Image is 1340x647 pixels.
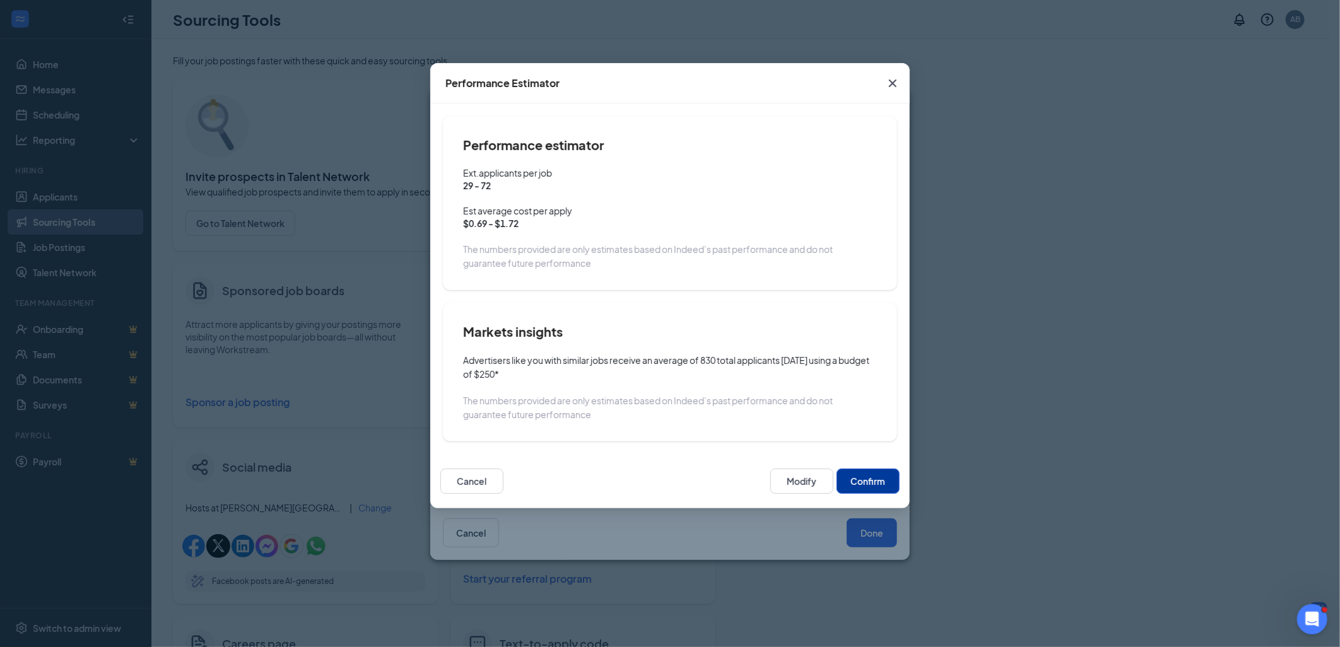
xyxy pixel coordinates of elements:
[837,469,900,494] button: Confirm
[885,76,900,91] svg: Cross
[876,63,910,103] button: Close
[1297,604,1327,634] iframe: Intercom live chat
[445,76,560,90] div: Performance Estimator
[463,136,877,154] h4: Performance estimator
[463,323,877,341] h4: Markets insights
[770,469,833,494] button: Modify
[463,217,877,230] span: $0.69 - $1.72
[463,179,877,192] span: 29 - 72
[463,204,877,217] span: Est average cost per apply
[463,243,833,269] span: The numbers provided are only estimates based on Indeed’s past performance and do not guarantee f...
[463,354,869,380] span: Advertisers like you with similar jobs receive an average of 830 total applicants [DATE] using a ...
[463,166,877,179] span: Ext.applicants per job
[463,395,833,420] span: The numbers provided are only estimates based on Indeed’s past performance and do not guarantee f...
[440,469,503,494] button: Cancel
